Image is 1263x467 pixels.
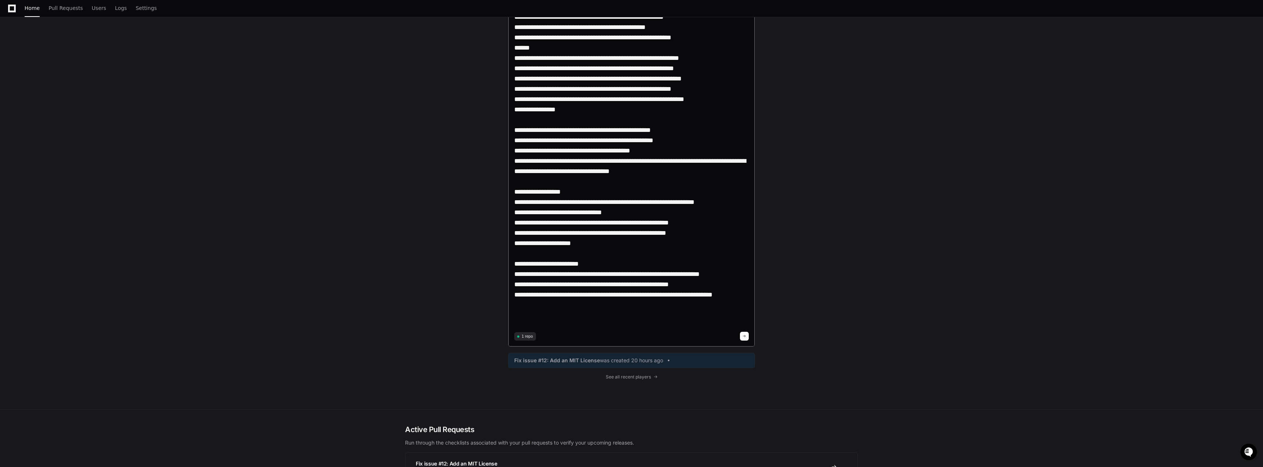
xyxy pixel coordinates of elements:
[405,424,858,435] h2: Active Pull Requests
[136,6,157,10] span: Settings
[1239,443,1259,463] iframe: Open customer support
[25,6,40,10] span: Home
[49,6,83,10] span: Pull Requests
[52,77,89,83] a: Powered byPylon
[405,439,858,446] p: Run through the checklists associated with your pull requests to verify your upcoming releases.
[7,55,21,68] img: 1736555170064-99ba0984-63c1-480f-8ee9-699278ef63ed
[125,57,134,66] button: Start new chat
[115,6,127,10] span: Logs
[514,357,600,364] span: Fix issue #12: Add an MIT License
[73,77,89,83] span: Pylon
[25,55,121,62] div: Start new chat
[508,374,755,380] a: See all recent players
[600,357,663,364] span: was created 20 hours ago
[606,374,651,380] span: See all recent players
[25,62,93,68] div: We're available if you need us!
[92,6,106,10] span: Users
[522,334,533,339] span: 1 repo
[514,357,749,364] a: Fix issue #12: Add an MIT Licensewas created 20 hours ago
[7,7,22,22] img: PlayerZero
[7,29,134,41] div: Welcome
[416,460,497,467] span: Fix issue #12: Add an MIT License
